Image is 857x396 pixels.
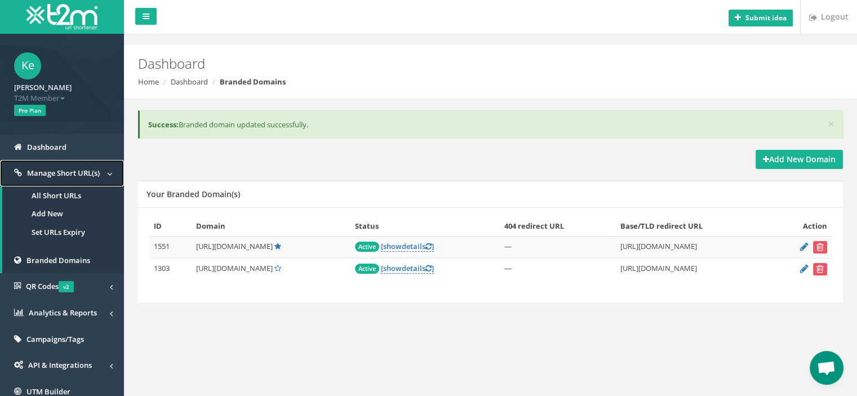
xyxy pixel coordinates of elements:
td: 1551 [149,236,192,258]
strong: [PERSON_NAME] [14,82,72,92]
span: show [383,241,402,251]
span: Manage Short URL(s) [27,168,100,178]
a: [showdetails] [381,263,434,274]
h2: Dashboard [138,56,723,71]
strong: Branded Domains [220,77,286,87]
div: Branded domain updated successfully. [138,110,843,139]
span: Dashboard [27,142,66,152]
button: Submit idea [729,10,793,26]
th: Status [350,216,499,236]
span: API & Integrations [28,360,92,370]
span: Analytics & Reports [29,308,97,318]
button: × [828,118,834,130]
span: v2 [59,281,74,292]
span: QR Codes [26,281,74,291]
a: Add New [2,204,124,223]
span: [URL][DOMAIN_NAME] [196,263,273,273]
h5: Your Branded Domain(s) [146,190,240,198]
td: 1303 [149,258,192,280]
strong: Add New Domain [763,154,836,164]
a: Set URLs Expiry [2,223,124,242]
a: [showdetails] [381,241,434,252]
span: Active [355,242,379,252]
span: Ke [14,52,41,79]
img: T2M [26,4,97,29]
span: Branded Domains [26,255,90,265]
td: [URL][DOMAIN_NAME] [616,258,770,280]
span: show [383,263,402,273]
td: — [500,236,616,258]
a: Set Default [274,263,281,273]
a: Add New Domain [756,150,843,169]
a: Default [274,241,281,251]
td: [URL][DOMAIN_NAME] [616,236,770,258]
div: Open chat [810,351,843,385]
a: Dashboard [171,77,208,87]
a: [PERSON_NAME] T2M Member [14,79,110,103]
th: Domain [192,216,351,236]
a: All Short URLs [2,186,124,205]
th: Action [771,216,832,236]
a: Home [138,77,159,87]
span: T2M Member [14,93,110,104]
b: Success: [148,119,179,130]
th: 404 redirect URL [500,216,616,236]
th: ID [149,216,192,236]
span: [URL][DOMAIN_NAME] [196,241,273,251]
span: Active [355,264,379,274]
span: Pro Plan [14,105,46,116]
td: — [500,258,616,280]
b: Submit idea [745,13,787,23]
span: Campaigns/Tags [26,334,84,344]
th: Base/TLD redirect URL [616,216,770,236]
